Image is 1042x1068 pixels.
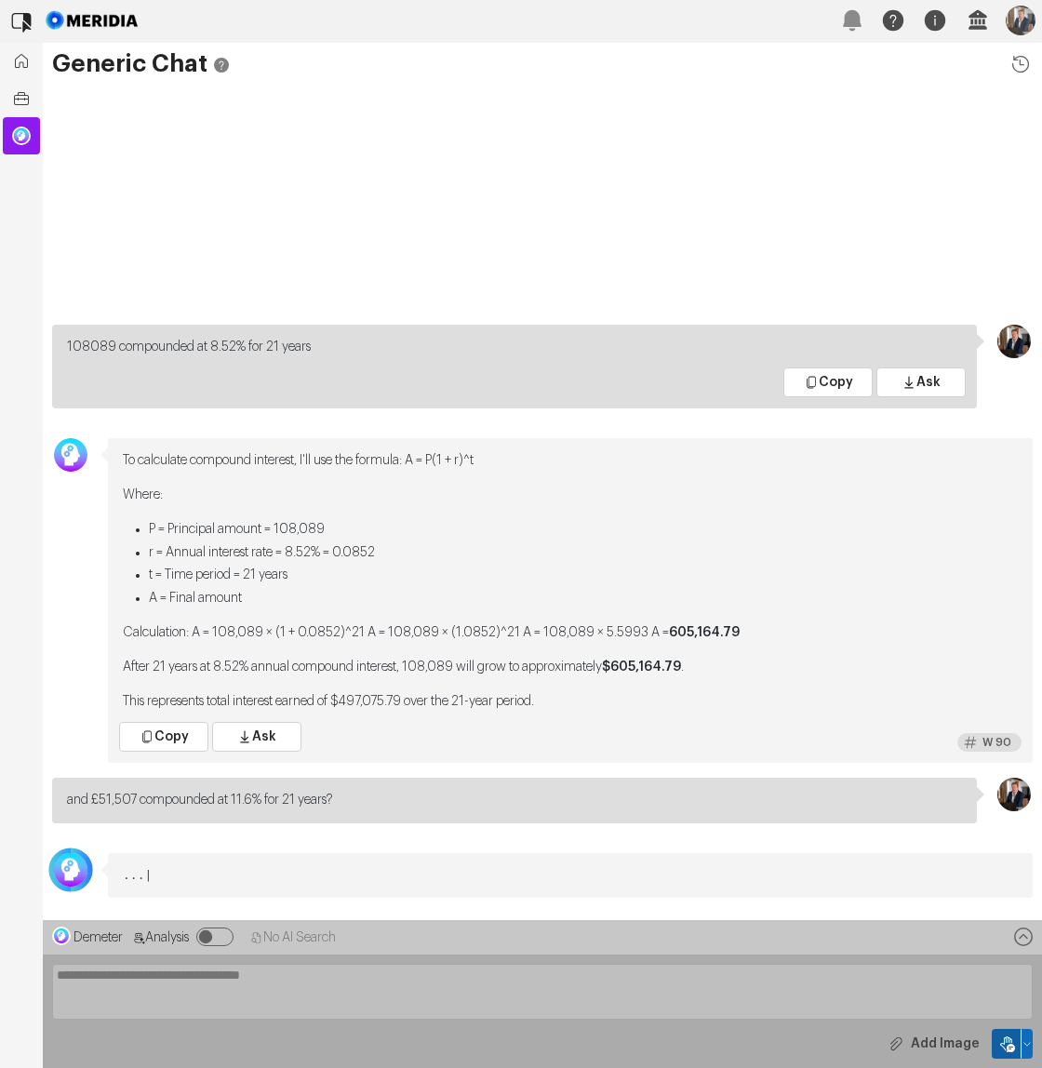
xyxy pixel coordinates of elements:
[875,1029,992,1059] button: Add Image
[995,325,1033,343] div: Jon Brookes
[149,566,1018,585] li: t = Time period = 21 years
[132,931,145,944] svg: Analysis
[212,722,301,752] button: Ask
[117,862,1023,888] pre: ...
[669,626,740,639] strong: 605,164.79
[997,778,1031,811] img: Profile Icon
[995,778,1033,796] div: Jon Brookes
[252,728,276,746] span: Ask
[42,841,100,899] img: Loading
[67,338,962,357] p: 108089 compounded at 8.52% for 21 years
[145,931,189,944] span: Analysis
[997,325,1031,358] img: Profile Icon
[54,853,87,887] img: Avatar Icon
[783,367,873,397] button: Copy
[149,520,1018,540] li: P = Principal amount = 108,089
[154,728,189,746] span: Copy
[67,791,962,810] p: and £51,507 compounded at 11.6% for 21 years?
[602,661,681,674] strong: $605,164.79
[149,589,1018,608] li: A = Final amount
[73,931,123,944] span: Demeter
[123,692,1018,712] p: This represents total interest earned of $497,075.79 over the 21-year period.
[54,438,87,472] img: Avatar Icon
[119,722,208,752] button: Copy
[123,623,1018,643] p: Calculation: A = 108,089 × (1 + 0.0852)^21 A = 108,089 × (1.0852)^21 A = 108,089 × 5.5993 A =
[12,127,31,145] img: Generic Chat
[123,451,1018,471] p: To calculate compound interest, I'll use the formula: A = P(1 + r)^t
[916,373,941,392] span: Ask
[52,927,71,945] img: Demeter
[876,367,966,397] button: Ask
[52,52,1033,76] h1: Generic Chat
[123,486,1018,505] p: Where:
[263,931,336,944] span: No AI Search
[819,373,853,392] span: Copy
[52,438,89,457] div: George
[149,543,1018,563] li: r = Annual interest rate = 8.52% = 0.0852
[1006,6,1035,35] img: Profile Icon
[3,117,40,154] a: Generic Chat
[250,931,263,944] svg: No AI Search
[123,658,1018,677] p: After 21 years at 8.52% annual compound interest, 108,089 will grow to approximately .
[52,853,89,872] div: George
